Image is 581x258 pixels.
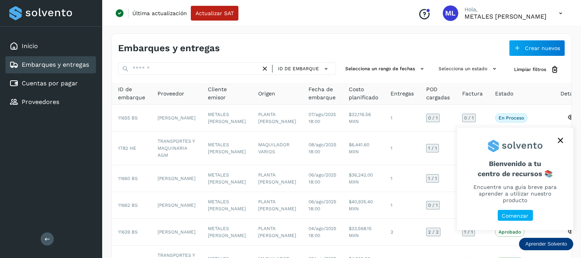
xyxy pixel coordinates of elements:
span: 1 / 1 [464,230,473,234]
td: TRANSPORTES Y MAQUINARIA AGM [151,132,202,165]
span: 04/ago/2025 18:00 [308,226,336,238]
td: METALES [PERSON_NAME] [202,165,252,192]
span: Proveedor [158,90,184,98]
div: Cuentas por pagar [5,75,96,92]
button: Limpiar filtros [508,62,565,77]
td: [PERSON_NAME] [151,219,202,246]
p: METALES LOZANO [464,13,547,20]
td: METALES [PERSON_NAME] [202,132,252,165]
span: ID de embarque [118,85,145,102]
span: 1 / 1 [428,146,437,151]
span: 11662 BS [118,203,138,208]
span: 0 / 1 [464,116,474,120]
td: $32,116.56 MXN [343,105,384,132]
button: Actualizar SAT [191,6,238,21]
button: Selecciona un rango de fechas [342,62,429,75]
span: Costo planificado [349,85,378,102]
td: PLANTA [PERSON_NAME] [252,165,302,192]
td: 1 [384,165,420,192]
span: 06/ago/2025 18:00 [308,172,336,185]
td: 2 [384,219,420,246]
div: Embarques y entregas [5,56,96,73]
p: Última actualización [132,10,187,17]
button: Selecciona un estado [435,62,502,75]
td: $33,568.15 MXN [343,219,384,246]
span: Factura [462,90,483,98]
td: $40,935.40 MXN [343,192,384,219]
p: Hola, [464,6,547,13]
td: 1 [384,105,420,132]
p: centro de recursos 📚 [466,170,564,178]
td: [PERSON_NAME] [151,192,202,219]
span: Bienvenido a tu [466,159,564,178]
span: 08/ago/2025 18:00 [308,142,336,154]
td: METALES [PERSON_NAME] [202,219,252,246]
td: $36,242.00 MXN [343,165,384,192]
td: [PERSON_NAME] [151,165,202,192]
span: 0 / 1 [428,116,438,120]
span: 1 / 1 [428,176,437,181]
span: ID de embarque [278,65,319,72]
td: METALES [PERSON_NAME] [202,192,252,219]
td: PLANTA [PERSON_NAME] [252,105,302,132]
span: 0 / 1 [428,203,438,208]
td: PLANTA [PERSON_NAME] [252,192,302,219]
h4: Embarques y entregas [118,43,220,54]
td: PLANTA [PERSON_NAME] [252,219,302,246]
a: Inicio [22,42,38,50]
a: Cuentas por pagar [22,80,78,87]
a: Embarques y entregas [22,61,89,68]
button: Crear nuevos [509,40,565,56]
a: Proveedores [22,98,59,106]
button: Comenzar [498,210,533,221]
td: 1 [384,132,420,165]
span: Entregas [391,90,414,98]
div: Proveedores [5,94,96,111]
span: Crear nuevos [525,45,560,51]
span: Estado [495,90,513,98]
span: 11655 BS [118,115,138,121]
div: Aprender Solvento [519,238,573,250]
span: 11660 BS [118,176,138,181]
td: $6,441.60 MXN [343,132,384,165]
button: close, [555,135,566,146]
p: En proceso [499,115,524,121]
span: 06/ago/2025 18:00 [308,199,336,211]
span: Limpiar filtros [514,66,546,73]
span: 11639 BS [118,229,138,235]
td: [PERSON_NAME] [151,105,202,132]
div: Inicio [5,38,96,55]
p: Comenzar [502,213,529,219]
span: 1782 HE [118,145,136,151]
span: Actualizar SAT [195,10,234,16]
td: METALES [PERSON_NAME] [202,105,252,132]
span: Fecha de embarque [308,85,336,102]
span: 2 / 2 [428,230,439,234]
p: Aprobado [499,229,521,235]
td: 1 [384,192,420,219]
p: Aprender Solvento [525,241,567,247]
td: MAQUILADOR VARIOS [252,132,302,165]
div: Aprender Solvento [457,128,573,230]
span: POD cargadas [426,85,450,102]
span: Cliente emisor [208,85,246,102]
button: ID de embarque [276,63,332,74]
span: Origen [258,90,275,98]
p: Encuentre una guía breve para aprender a utilizar nuestro producto [466,184,564,203]
span: 07/ago/2025 18:00 [308,112,336,124]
